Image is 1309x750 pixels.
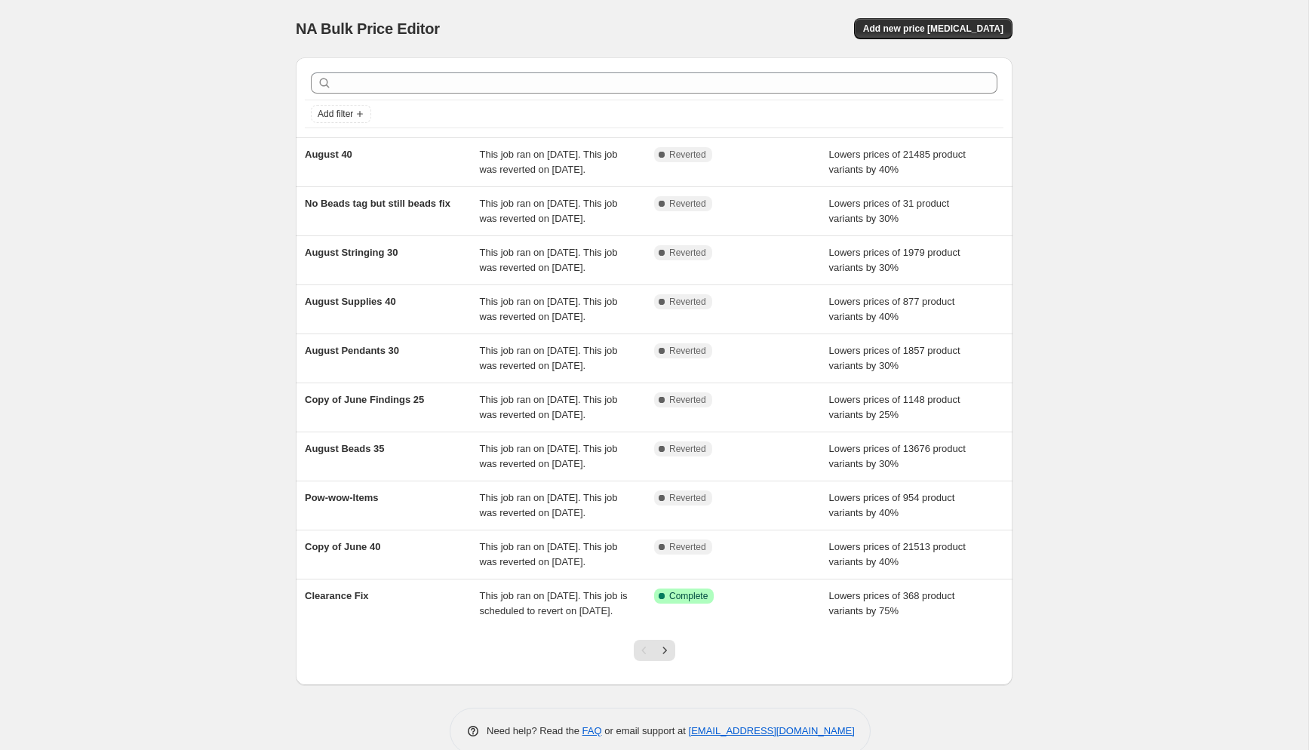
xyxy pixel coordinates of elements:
span: Add filter [318,108,353,120]
span: Lowers prices of 21485 product variants by 40% [829,149,966,175]
span: Lowers prices of 21513 product variants by 40% [829,541,966,567]
span: Reverted [669,345,706,357]
span: This job ran on [DATE]. This job was reverted on [DATE]. [480,492,618,518]
span: Reverted [669,198,706,210]
span: This job ran on [DATE]. This job was reverted on [DATE]. [480,247,618,273]
span: This job ran on [DATE]. This job was reverted on [DATE]. [480,296,618,322]
nav: Pagination [634,640,675,661]
span: This job ran on [DATE]. This job was reverted on [DATE]. [480,198,618,224]
span: Lowers prices of 368 product variants by 75% [829,590,955,616]
span: Lowers prices of 1148 product variants by 25% [829,394,960,420]
button: Next [654,640,675,661]
span: Pow-wow-Items [305,492,379,503]
span: August Supplies 40 [305,296,396,307]
a: FAQ [582,725,602,736]
span: August 40 [305,149,352,160]
span: or email support at [602,725,689,736]
span: No Beads tag but still beads fix [305,198,450,209]
a: [EMAIL_ADDRESS][DOMAIN_NAME] [689,725,855,736]
button: Add new price [MEDICAL_DATA] [854,18,1012,39]
span: August Stringing 30 [305,247,398,258]
span: Copy of June 40 [305,541,380,552]
span: August Beads 35 [305,443,384,454]
span: Lowers prices of 954 product variants by 40% [829,492,955,518]
span: NA Bulk Price Editor [296,20,440,37]
span: August Pendants 30 [305,345,399,356]
span: This job ran on [DATE]. This job was reverted on [DATE]. [480,394,618,420]
span: Complete [669,590,708,602]
span: Reverted [669,541,706,553]
span: Reverted [669,247,706,259]
button: Add filter [311,105,371,123]
span: Reverted [669,394,706,406]
span: This job ran on [DATE]. This job was reverted on [DATE]. [480,541,618,567]
span: Need help? Read the [487,725,582,736]
span: Clearance Fix [305,590,369,601]
span: Lowers prices of 13676 product variants by 30% [829,443,966,469]
span: Copy of June Findings 25 [305,394,424,405]
span: Reverted [669,443,706,455]
span: This job ran on [DATE]. This job was reverted on [DATE]. [480,149,618,175]
span: Lowers prices of 31 product variants by 30% [829,198,950,224]
span: Reverted [669,492,706,504]
span: Lowers prices of 877 product variants by 40% [829,296,955,322]
span: This job ran on [DATE]. This job was reverted on [DATE]. [480,443,618,469]
span: Lowers prices of 1857 product variants by 30% [829,345,960,371]
span: Reverted [669,296,706,308]
span: Add new price [MEDICAL_DATA] [863,23,1003,35]
span: This job ran on [DATE]. This job is scheduled to revert on [DATE]. [480,590,628,616]
span: Reverted [669,149,706,161]
span: Lowers prices of 1979 product variants by 30% [829,247,960,273]
span: This job ran on [DATE]. This job was reverted on [DATE]. [480,345,618,371]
